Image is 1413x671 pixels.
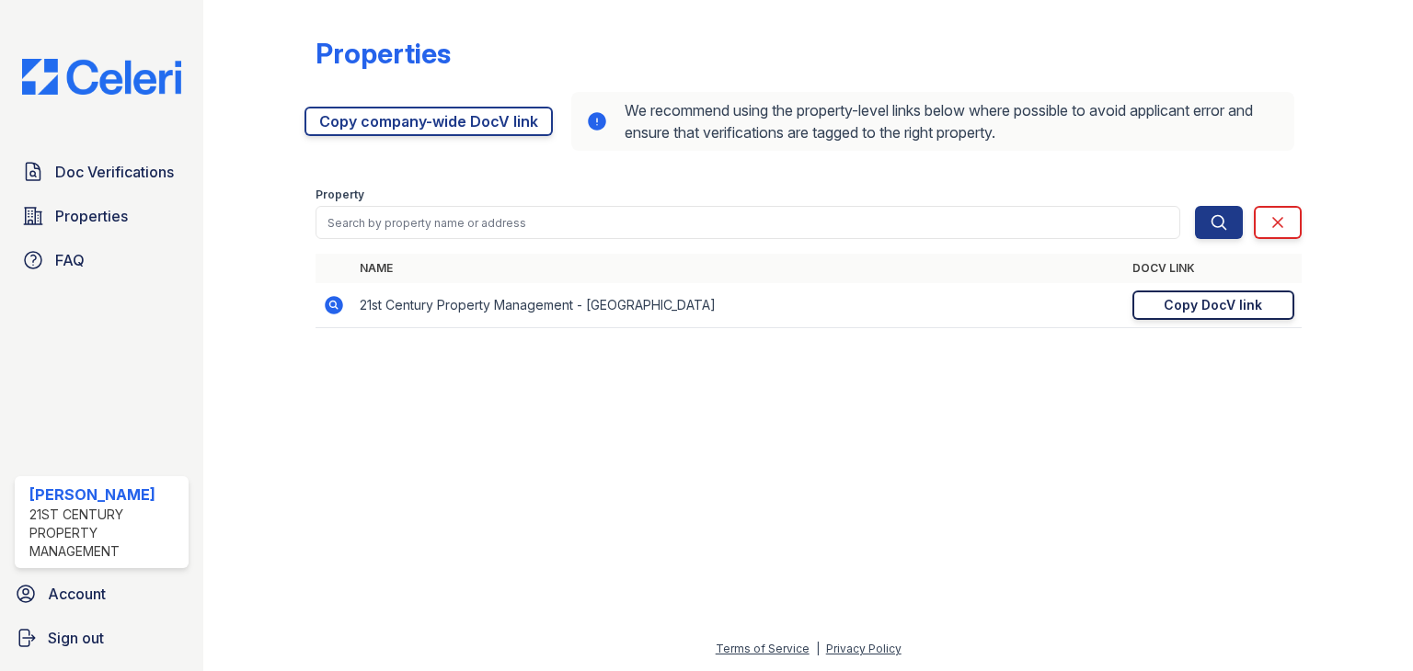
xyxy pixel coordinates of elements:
[15,198,189,234] a: Properties
[55,161,174,183] span: Doc Verifications
[55,205,128,227] span: Properties
[352,283,1125,328] td: 21st Century Property Management - [GEOGRAPHIC_DATA]
[48,627,104,649] span: Sign out
[816,642,820,655] div: |
[316,188,364,202] label: Property
[15,242,189,279] a: FAQ
[716,642,810,655] a: Terms of Service
[826,642,902,655] a: Privacy Policy
[1164,296,1262,314] div: Copy DocV link
[571,92,1294,151] div: We recommend using the property-level links below where possible to avoid applicant error and ens...
[316,37,451,70] div: Properties
[29,483,181,506] div: [PERSON_NAME]
[48,583,106,605] span: Account
[304,107,553,136] a: Copy company-wide DocV link
[29,506,181,561] div: 21st Century Property Management
[316,206,1180,239] input: Search by property name or address
[7,620,196,656] a: Sign out
[352,254,1125,283] th: Name
[7,59,196,95] img: CE_Logo_Blue-a8612792a0a2168367f1c8372b55b34899dd931a85d93a1a3d3e32e68fde9ad4.png
[55,249,85,271] span: FAQ
[1132,290,1294,320] a: Copy DocV link
[15,154,189,190] a: Doc Verifications
[1125,254,1302,283] th: DocV Link
[7,575,196,612] a: Account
